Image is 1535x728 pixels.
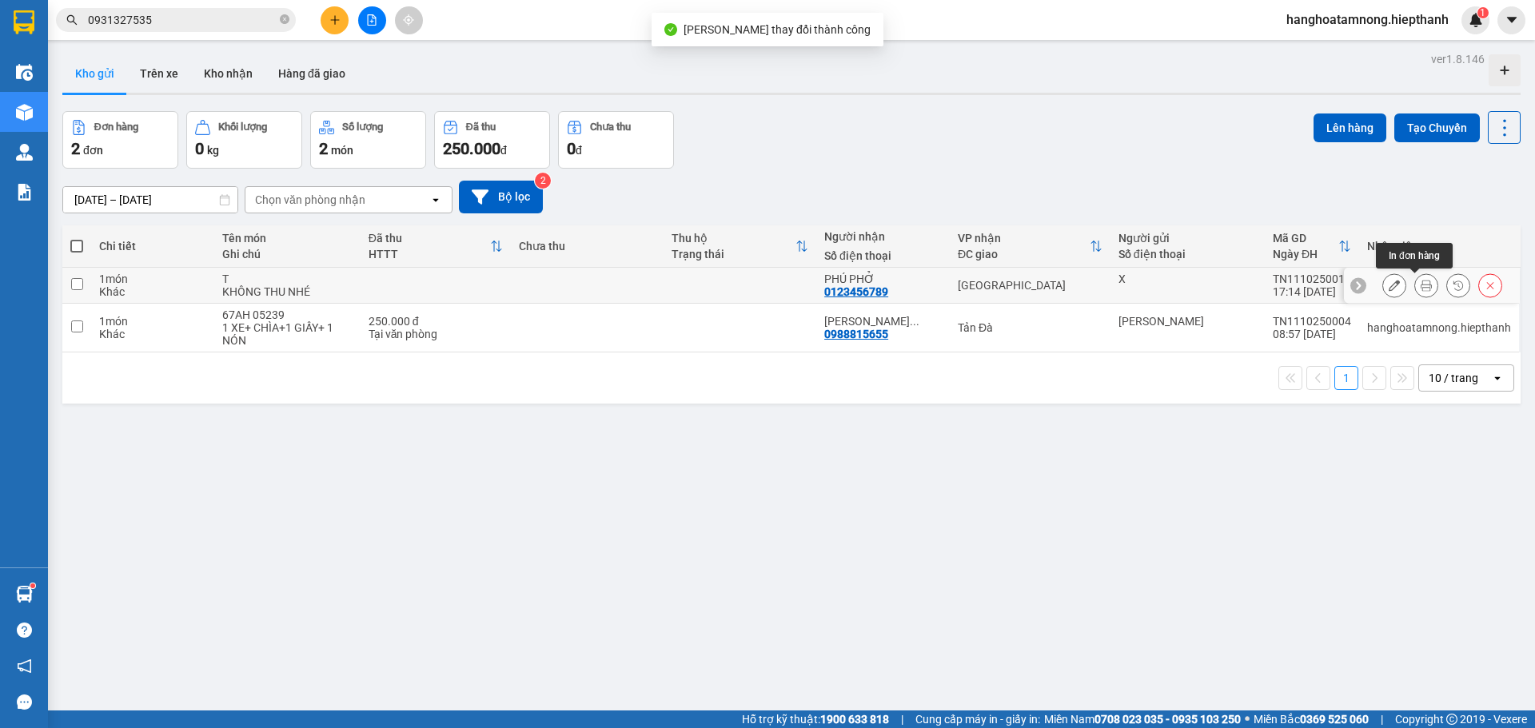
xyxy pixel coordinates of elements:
[950,225,1110,268] th: Toggle SortBy
[222,273,353,285] div: T
[361,225,511,268] th: Toggle SortBy
[958,232,1090,245] div: VP nhận
[99,285,206,298] div: Khác
[71,139,80,158] span: 2
[1489,54,1521,86] div: Tạo kho hàng mới
[358,6,386,34] button: file-add
[915,710,1040,728] span: Cung cấp máy in - giấy in:
[1118,273,1257,285] div: X
[18,41,94,56] strong: HIỆP THÀNH
[664,23,677,36] span: check-circle
[321,6,349,34] button: plus
[16,144,33,161] img: warehouse-icon
[186,111,302,169] button: Khối lượng0kg
[235,25,324,55] span: Mã ĐH : TN1110250012
[329,14,341,26] span: plus
[366,14,377,26] span: file-add
[319,139,328,158] span: 2
[1273,273,1351,285] div: TN1110250012
[1254,710,1369,728] span: Miền Bắc
[1118,232,1257,245] div: Người gửi
[331,144,353,157] span: món
[466,121,496,133] div: Đã thu
[17,694,32,710] span: message
[99,328,206,340] div: Khác
[222,232,353,245] div: Tên món
[443,139,500,158] span: 250.000
[16,184,33,201] img: solution-icon
[672,232,795,245] div: Thu hộ
[222,248,353,261] div: Ghi chú
[128,17,207,81] strong: BIÊN NHẬN
[824,328,888,340] div: 0988815655
[1480,7,1485,18] span: 1
[1118,315,1257,328] div: NGUYỄN HỒNG KHANH
[1431,50,1485,68] div: ver 1.8.146
[1300,713,1369,726] strong: 0369 525 060
[10,8,102,38] strong: CÔNG TY TNHH MTV VẬN TẢI
[1505,13,1519,27] span: caret-down
[88,11,277,29] input: Tìm tên, số ĐT hoặc mã đơn
[369,328,503,340] div: Tại văn phòng
[1367,321,1511,334] div: hanghoatamnong.hiepthanh
[1334,366,1358,390] button: 1
[820,713,889,726] strong: 1900 633 818
[16,586,33,603] img: warehouse-icon
[1491,372,1504,384] svg: open
[558,111,674,169] button: Chưa thu0đ
[567,139,576,158] span: 0
[910,315,919,328] span: ...
[280,13,289,28] span: close-circle
[127,54,191,93] button: Trên xe
[369,232,490,245] div: Đã thu
[1446,714,1457,725] span: copyright
[1265,225,1359,268] th: Toggle SortBy
[824,273,942,285] div: PHÚ PHỞ
[500,144,507,157] span: đ
[222,308,353,321] div: 67AH 05239
[901,710,903,728] span: |
[17,658,32,674] span: notification
[1094,713,1241,726] strong: 0708 023 035 - 0935 103 250
[1273,248,1338,261] div: Ngày ĐH
[535,173,551,189] sup: 2
[958,321,1102,334] div: Tản Đà
[265,54,358,93] button: Hàng đã giao
[576,144,582,157] span: đ
[369,315,503,328] div: 250.000 đ
[310,111,426,169] button: Số lượng2món
[824,230,942,243] div: Người nhận
[403,14,414,26] span: aim
[1367,240,1511,253] div: Nhân viên
[1477,7,1489,18] sup: 1
[672,248,795,261] div: Trạng thái
[1273,315,1351,328] div: TN1110250004
[1314,113,1386,142] button: Lên hàng
[62,54,127,93] button: Kho gửi
[664,225,816,268] th: Toggle SortBy
[1245,716,1250,722] span: ⚪️
[1274,10,1461,30] span: hanghoatamnong.hiepthanh
[99,240,206,253] div: Chi tiết
[369,248,490,261] div: HTTT
[1381,710,1383,728] span: |
[1273,232,1338,245] div: Mã GD
[590,121,631,133] div: Chưa thu
[434,111,550,169] button: Đã thu250.000đ
[99,315,206,328] div: 1 món
[14,10,34,34] img: logo-vxr
[395,6,423,34] button: aim
[1118,248,1257,261] div: Số điện thoại
[1429,370,1478,386] div: 10 / trang
[66,14,78,26] span: search
[1376,243,1453,269] div: In đơn hàng
[17,58,96,89] span: Hotline : 1900 633 622
[824,285,888,298] div: 0123456789
[255,192,365,208] div: Chọn văn phòng nhận
[218,121,267,133] div: Khối lượng
[824,315,942,328] div: NGUYỄN BÙI ANH THƯ
[99,273,206,285] div: 1 món
[234,58,325,73] span: 17:14:50 [DATE]
[195,139,204,158] span: 0
[16,104,33,121] img: warehouse-icon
